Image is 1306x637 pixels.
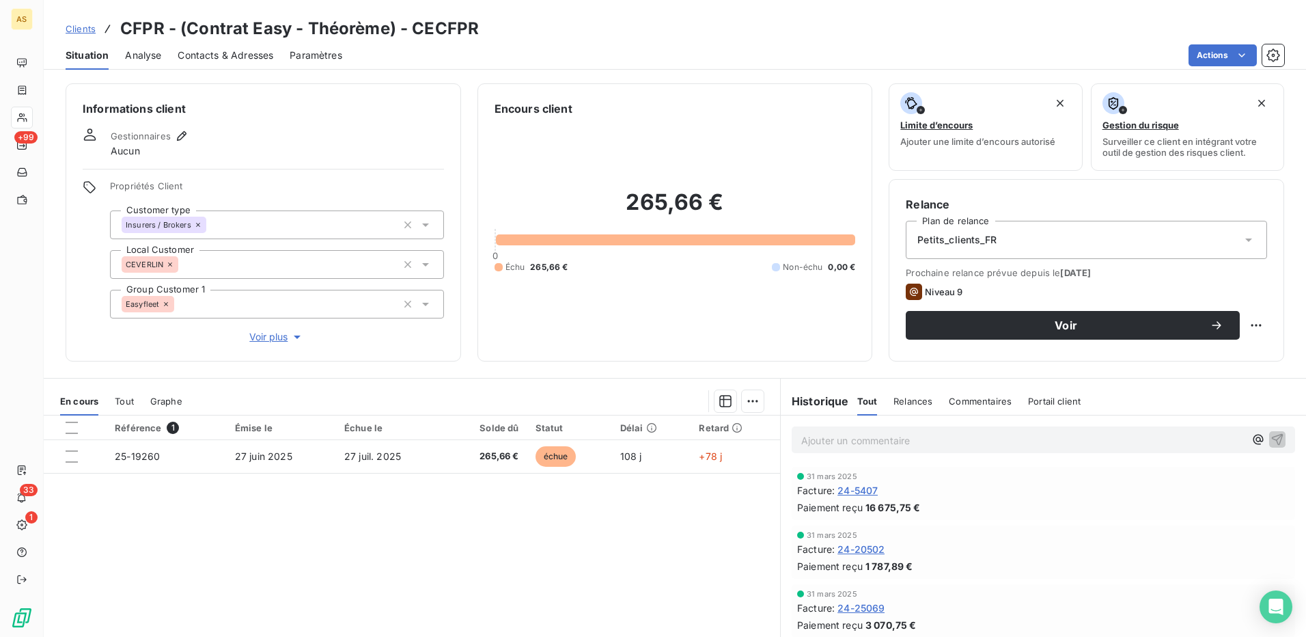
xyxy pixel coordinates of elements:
span: Tout [115,396,134,407]
span: Aucun [111,144,140,158]
span: Insurers / Brokers [126,221,191,229]
button: Actions [1189,44,1257,66]
h6: Encours client [495,100,572,117]
span: Niveau 9 [925,286,962,297]
span: Paiement reçu [797,559,863,573]
button: Voir [906,311,1240,340]
img: Logo LeanPay [11,607,33,629]
a: Clients [66,22,96,36]
span: Paramètres [290,49,342,62]
span: Voir [922,320,1210,331]
input: Ajouter une valeur [206,219,217,231]
span: 0,00 € [828,261,855,273]
span: Prochaine relance prévue depuis le [906,267,1267,278]
span: 27 juil. 2025 [344,450,401,462]
span: 265,66 € [453,450,519,463]
span: 0 [492,250,498,261]
span: 25-19260 [115,450,160,462]
span: Gestion du risque [1102,120,1179,131]
div: Solde dû [453,422,519,433]
span: Échu [505,261,525,273]
span: 24-25069 [837,601,885,615]
input: Ajouter une valeur [174,298,185,310]
span: Facture : [797,601,835,615]
div: Délai [620,422,682,433]
span: Facture : [797,542,835,556]
span: 24-20502 [837,542,885,556]
span: Graphe [150,396,182,407]
span: 265,66 € [530,261,568,273]
span: En cours [60,396,98,407]
span: Analyse [125,49,161,62]
span: Contacts & Adresses [178,49,273,62]
span: 108 j [620,450,642,462]
span: 31 mars 2025 [807,590,857,598]
span: Tout [857,396,878,407]
span: 33 [20,484,38,496]
span: Relances [893,396,932,407]
div: Statut [536,422,604,433]
span: Clients [66,23,96,34]
span: Voir plus [249,330,304,344]
span: 31 mars 2025 [807,472,857,480]
span: 1 787,89 € [865,559,913,573]
span: Paiement reçu [797,618,863,632]
span: Paiement reçu [797,500,863,515]
span: Situation [66,49,109,62]
button: Limite d’encoursAjouter une limite d’encours autorisé [889,83,1082,171]
span: 24-5407 [837,483,878,498]
h6: Informations client [83,100,444,117]
span: 1 [25,511,38,524]
span: Non-échu [783,261,822,273]
span: CEVERLIN [126,260,163,269]
span: Surveiller ce client en intégrant votre outil de gestion des risques client. [1102,136,1273,158]
span: Facture : [797,483,835,498]
h3: CFPR - (Contrat Easy - Théorème) - CECFPR [120,16,479,41]
span: Propriétés Client [110,180,444,200]
h6: Relance [906,196,1267,213]
div: Retard [699,422,772,433]
button: Voir plus [110,329,444,344]
div: Référence [115,422,219,434]
span: 27 juin 2025 [235,450,292,462]
span: 31 mars 2025 [807,531,857,539]
h6: Historique [781,393,849,409]
input: Ajouter une valeur [178,258,189,271]
span: Limite d’encours [900,120,973,131]
div: Échue le [344,422,436,433]
span: 16 675,75 € [865,500,921,515]
h2: 265,66 € [495,189,856,230]
span: Easyfleet [126,300,159,308]
span: Portail client [1028,396,1081,407]
span: +99 [14,131,38,144]
div: AS [11,8,33,30]
span: 3 070,75 € [865,618,917,632]
button: Gestion du risqueSurveiller ce client en intégrant votre outil de gestion des risques client. [1091,83,1284,171]
span: Commentaires [949,396,1012,407]
span: 1 [167,422,179,434]
div: Open Intercom Messenger [1260,591,1292,623]
span: [DATE] [1060,267,1091,278]
div: Émise le [235,422,328,433]
span: Petits_clients_FR [917,233,997,247]
span: Gestionnaires [111,131,171,141]
span: +78 j [699,450,722,462]
span: échue [536,446,576,467]
span: Ajouter une limite d’encours autorisé [900,136,1055,147]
